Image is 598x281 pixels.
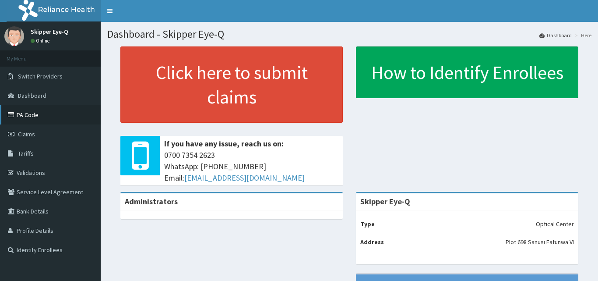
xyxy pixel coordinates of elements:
span: Claims [18,130,35,138]
a: Dashboard [539,32,572,39]
p: Skipper Eye-Q [31,28,68,35]
p: Plot 698 Sanusi Fafunwa VI [506,238,574,246]
span: Switch Providers [18,72,63,80]
b: Administrators [125,196,178,206]
a: Online [31,38,52,44]
b: Type [360,220,375,228]
h1: Dashboard - Skipper Eye-Q [107,28,591,40]
a: [EMAIL_ADDRESS][DOMAIN_NAME] [184,173,305,183]
li: Here [573,32,591,39]
span: Dashboard [18,92,46,100]
span: Tariffs [18,149,34,157]
p: Optical Center [536,220,574,228]
strong: Skipper Eye-Q [360,196,410,206]
b: If you have any issue, reach us on: [164,139,284,149]
a: How to Identify Enrollees [356,46,578,98]
a: Click here to submit claims [120,46,343,123]
b: Address [360,238,384,246]
img: User Image [4,26,24,46]
span: 0700 7354 2623 WhatsApp: [PHONE_NUMBER] Email: [164,149,338,183]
